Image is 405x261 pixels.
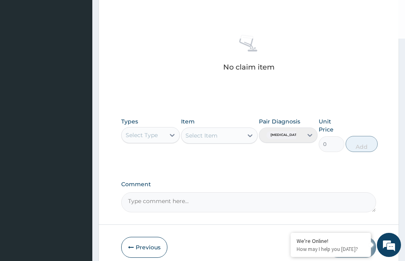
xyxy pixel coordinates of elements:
div: We're Online! [297,237,365,245]
label: Pair Diagnosis [259,117,300,125]
label: Comment [121,181,376,188]
span: We're online! [47,79,111,160]
div: Chat with us now [42,45,135,55]
div: Select Type [126,131,158,139]
button: Previous [121,237,167,258]
p: How may I help you today? [297,246,365,253]
label: Item [181,117,195,125]
label: Types [121,118,138,125]
label: Unit Price [319,117,344,134]
p: No claim item [223,63,275,71]
img: d_794563401_company_1708531726252_794563401 [15,40,33,60]
textarea: Type your message and hit 'Enter' [4,175,153,203]
div: Minimize live chat window [132,4,151,23]
button: Add [346,136,378,152]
